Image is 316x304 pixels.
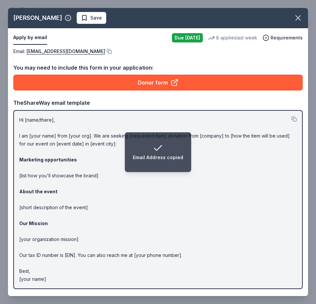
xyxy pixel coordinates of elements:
[13,31,47,45] button: Apply by email
[263,34,303,42] button: Requirements
[13,98,303,107] div: TheShareWay email template
[19,157,77,162] strong: Marketing opportunities
[19,189,57,194] strong: About the event
[133,153,183,161] div: Email Address copied
[13,63,303,72] div: You may need to include this form in your application:
[13,75,303,91] a: Donor form
[271,34,303,42] span: Requirements
[19,116,297,283] p: Hi [name/there], I am [your name] from [your org]. We are seeking [requested item] donation from ...
[27,47,105,55] a: [EMAIL_ADDRESS][DOMAIN_NAME]
[13,48,105,54] span: Email :
[172,33,203,42] div: Due [DATE]
[13,13,62,23] div: [PERSON_NAME]
[208,34,257,42] div: 8 applies last week
[90,14,102,22] span: Save
[19,220,48,226] strong: Our Mission
[77,12,106,24] button: Save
